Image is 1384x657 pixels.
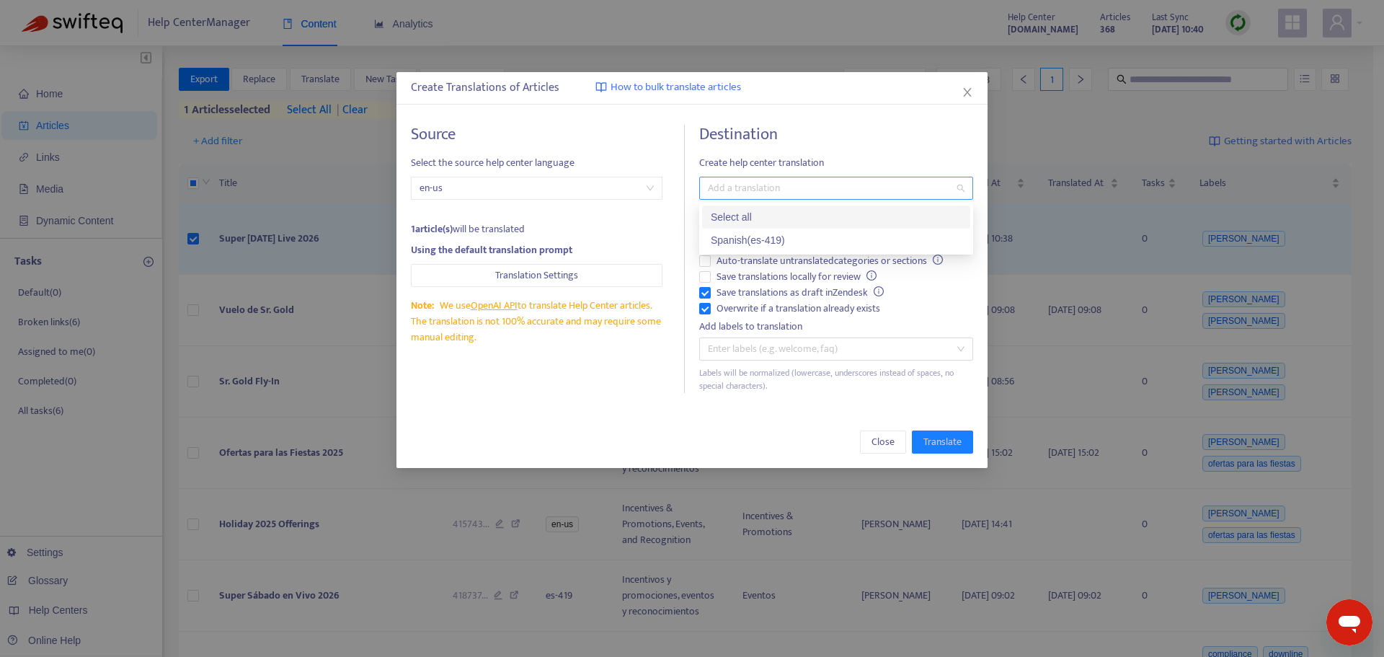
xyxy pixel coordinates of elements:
span: Note: [411,297,434,314]
button: Translate [912,431,973,454]
div: Add labels to translation [699,319,973,335]
a: OpenAI API [471,297,518,314]
div: will be translated [411,221,662,237]
span: Translation Settings [495,268,578,283]
div: Using the default translation prompt [411,242,662,258]
h4: Destination [699,125,973,144]
iframe: Button to launch messaging window [1326,599,1372,645]
div: Labels will be normalized (lowercase, underscores instead of spaces, no special characters). [699,366,973,394]
button: Translation Settings [411,264,662,287]
div: Select all [711,209,962,225]
span: Create help center translation [699,155,973,171]
span: info-circle [866,270,877,281]
span: info-circle [874,286,884,296]
h4: Source [411,125,662,144]
span: Auto-translate untranslated categories or sections [711,253,949,269]
button: Close [959,84,975,100]
span: close [962,87,973,98]
span: How to bulk translate articles [611,79,741,96]
div: Create Translations of Articles [411,79,973,97]
img: image-link [595,81,607,93]
strong: 1 article(s) [411,221,453,237]
span: Overwrite if a translation already exists [711,301,886,317]
button: Close [860,431,906,454]
span: Select the source help center language [411,155,662,171]
div: Select all [702,206,970,229]
span: Close [871,434,895,450]
span: Save translations locally for review [711,269,882,285]
span: Save translations as draft in Zendesk [711,285,890,301]
div: Spanish ( es-419 ) [711,232,962,248]
span: en-us [420,177,654,199]
div: We use to translate Help Center articles. The translation is not 100% accurate and may require so... [411,298,662,345]
a: How to bulk translate articles [595,79,741,96]
span: info-circle [933,255,943,265]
